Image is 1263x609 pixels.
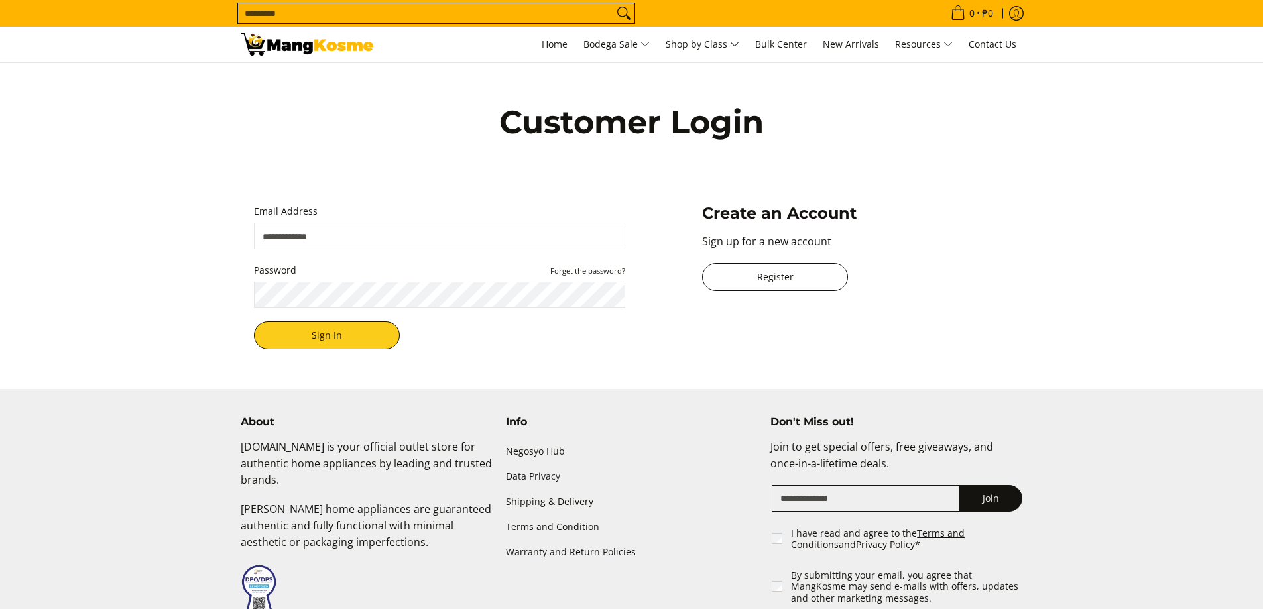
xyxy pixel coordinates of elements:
button: Join [959,485,1022,512]
span: Resources [895,36,953,53]
span: • [947,6,997,21]
a: Terms and Condition [506,514,758,539]
h3: Create an Account [702,203,1009,223]
button: Search [613,3,634,23]
span: Home [542,38,568,50]
span: Contact Us [969,38,1016,50]
span: New Arrivals [823,38,879,50]
span: Bodega Sale [583,36,650,53]
label: Email Address [254,203,625,220]
a: Data Privacy [506,464,758,489]
a: Privacy Policy [856,538,915,551]
p: [DOMAIN_NAME] is your official outlet store for authentic home appliances by leading and trusted ... [241,439,493,501]
a: Bulk Center [749,27,813,62]
span: ₱0 [980,9,995,18]
a: Terms and Conditions [791,527,965,551]
label: I have read and agree to the and * [791,527,1024,551]
a: Bodega Sale [577,27,656,62]
button: Password [550,265,625,276]
small: Forget the password? [550,266,625,276]
img: Account | Mang Kosme [241,33,373,56]
span: Bulk Center [755,38,807,50]
p: Sign up for a new account [702,233,1009,263]
a: Home [535,27,574,62]
h4: About [241,415,493,429]
a: Shipping & Delivery [506,489,758,514]
a: Shop by Class [659,27,746,62]
a: Negosyo Hub [506,439,758,464]
a: Contact Us [962,27,1023,62]
h4: Info [506,415,758,429]
nav: Main Menu [387,27,1023,62]
label: Password [254,262,625,279]
p: Join to get special offers, free giveaways, and once-in-a-lifetime deals. [770,439,1022,485]
h4: Don't Miss out! [770,415,1022,429]
span: 0 [967,9,977,18]
a: New Arrivals [816,27,886,62]
p: [PERSON_NAME] home appliances are guaranteed authentic and fully functional with minimal aestheti... [241,501,493,563]
button: Sign In [254,321,400,349]
a: Resources [888,27,959,62]
label: By submitting your email, you agree that MangKosme may send e-mails with offers, updates and othe... [791,569,1024,604]
h1: Customer Login [340,102,924,142]
a: Register [702,263,848,291]
a: Warranty and Return Policies [506,539,758,565]
span: Shop by Class [666,36,739,53]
